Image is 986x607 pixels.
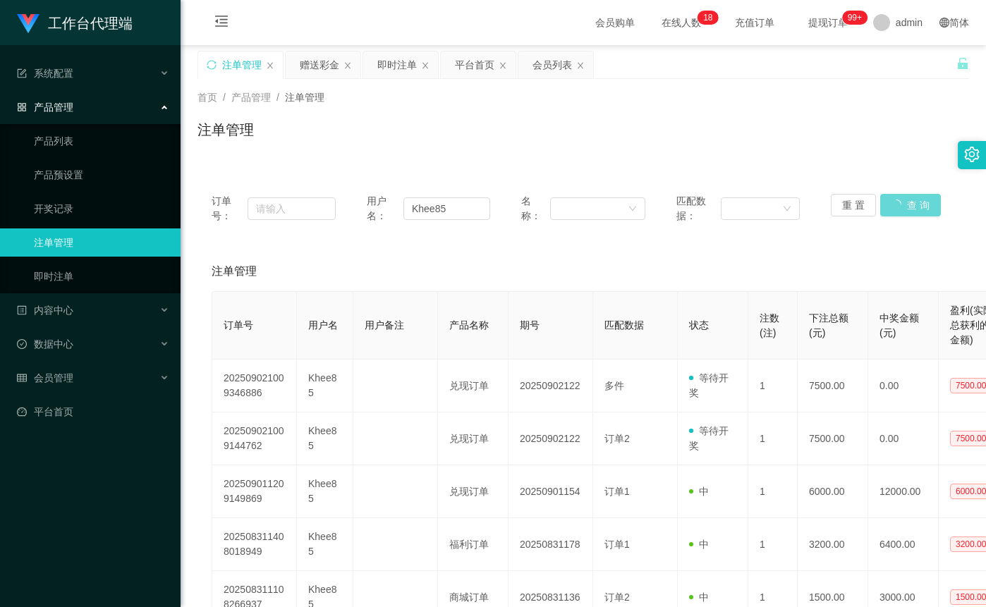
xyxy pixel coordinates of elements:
i: 图标: setting [964,147,980,162]
img: logo.9652507e.png [17,14,39,34]
td: Khee85 [297,412,353,465]
span: 产品名称 [449,319,489,331]
sup: 1052 [842,11,868,25]
td: 6000.00 [798,465,868,518]
i: 图标: close [499,61,507,70]
a: 即时注单 [34,262,169,290]
i: 图标: form [17,68,27,78]
a: 工作台代理端 [17,17,133,28]
td: 6400.00 [868,518,939,571]
i: 图标: close [421,61,430,70]
span: 注单管理 [285,92,324,103]
i: 图标: profile [17,305,27,315]
i: 图标: down [628,204,637,214]
td: 兑现订单 [438,465,509,518]
div: 会员列表 [532,51,572,78]
span: 注单管理 [212,263,257,280]
td: 3200.00 [798,518,868,571]
td: 20250901154 [509,465,593,518]
h1: 工作台代理端 [48,1,133,46]
span: 等待开奖 [689,425,729,451]
a: 图标: dashboard平台首页 [17,398,169,426]
p: 1 [703,11,708,25]
td: 202509011209149869 [212,465,297,518]
a: 产品列表 [34,127,169,155]
span: 首页 [197,92,217,103]
span: 订单1 [604,486,630,497]
h1: 注单管理 [197,119,254,140]
span: 订单2 [604,591,630,603]
td: 0.00 [868,412,939,465]
i: 图标: unlock [956,57,969,70]
td: 202509021009346886 [212,360,297,412]
i: 图标: appstore-o [17,102,27,112]
td: 20250902122 [509,412,593,465]
span: 用户名： [367,194,403,223]
span: 注数(注) [760,312,779,338]
span: 订单号 [224,319,253,331]
button: 重 置 [831,194,876,216]
td: 兑现订单 [438,412,509,465]
span: 用户名 [308,319,338,331]
span: 多件 [604,380,624,391]
td: 7500.00 [798,412,868,465]
div: 即时注单 [377,51,417,78]
span: 中 [689,486,709,497]
span: 订单号： [212,194,248,223]
td: 202509021009144762 [212,412,297,465]
td: 1 [748,465,798,518]
td: 12000.00 [868,465,939,518]
span: 等待开奖 [689,372,729,398]
i: 图标: global [939,18,949,27]
span: 期号 [520,319,540,331]
span: 中奖金额(元) [880,312,919,338]
td: 1 [748,412,798,465]
span: 在线人数 [655,18,708,27]
span: / [223,92,226,103]
span: 名称： [521,194,550,223]
span: 系统配置 [17,68,73,79]
a: 产品预设置 [34,161,169,189]
td: 兑现订单 [438,360,509,412]
span: 内容中心 [17,305,73,316]
a: 开奖记录 [34,195,169,223]
sup: 18 [698,11,718,25]
span: 充值订单 [728,18,781,27]
span: 订单1 [604,539,630,550]
td: 20250902122 [509,360,593,412]
td: 福利订单 [438,518,509,571]
span: / [276,92,279,103]
span: 匹配数据： [676,194,722,223]
td: 20250831178 [509,518,593,571]
td: 1 [748,360,798,412]
span: 产品管理 [231,92,271,103]
div: 赠送彩金 [300,51,339,78]
i: 图标: menu-fold [197,1,245,46]
div: 平台首页 [455,51,494,78]
span: 状态 [689,319,709,331]
p: 8 [708,11,713,25]
span: 提现订单 [801,18,855,27]
td: 1 [748,518,798,571]
a: 注单管理 [34,228,169,257]
input: 请输入 [403,197,490,220]
td: Khee85 [297,518,353,571]
div: 注单管理 [222,51,262,78]
i: 图标: down [783,204,791,214]
i: 图标: table [17,373,27,383]
i: 图标: sync [207,60,217,70]
i: 图标: close [343,61,352,70]
span: 数据中心 [17,338,73,350]
span: 用户备注 [365,319,404,331]
i: 图标: check-circle-o [17,339,27,349]
td: 0.00 [868,360,939,412]
td: 202508311408018949 [212,518,297,571]
span: 会员管理 [17,372,73,384]
i: 图标: close [576,61,585,70]
td: Khee85 [297,360,353,412]
td: Khee85 [297,465,353,518]
td: 7500.00 [798,360,868,412]
span: 中 [689,539,709,550]
span: 下注总额(元) [809,312,848,338]
i: 图标: close [266,61,274,70]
